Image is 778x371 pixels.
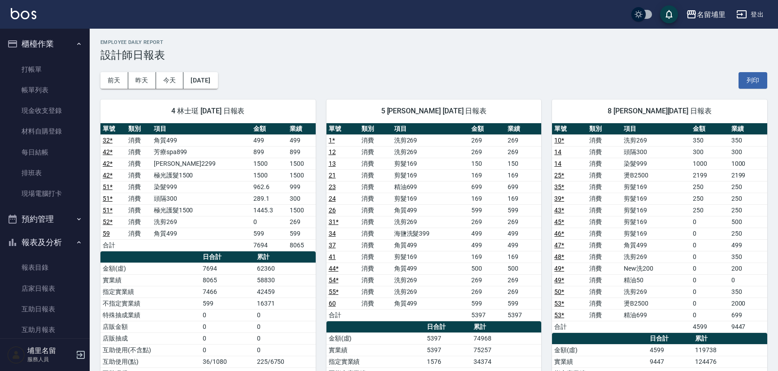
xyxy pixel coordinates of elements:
[326,123,542,321] table: a dense table
[200,356,255,367] td: 36/1080
[326,123,359,135] th: 單號
[505,251,542,263] td: 169
[693,344,767,356] td: 119738
[691,321,729,332] td: 4599
[156,72,184,89] button: 今天
[729,123,767,135] th: 業績
[7,346,25,364] img: Person
[255,263,316,274] td: 62360
[729,228,767,239] td: 250
[359,146,392,158] td: 消費
[660,5,678,23] button: save
[587,274,622,286] td: 消費
[729,169,767,181] td: 2199
[392,146,469,158] td: 洗剪269
[587,251,622,263] td: 消費
[691,309,729,321] td: 0
[691,169,729,181] td: 2199
[587,123,622,135] th: 類別
[587,134,622,146] td: 消費
[251,134,287,146] td: 499
[729,251,767,263] td: 350
[505,216,542,228] td: 269
[287,134,316,146] td: 499
[126,169,152,181] td: 消費
[587,193,622,204] td: 消費
[729,263,767,274] td: 200
[4,278,86,299] a: 店家日報表
[4,121,86,142] a: 材料自購登錄
[587,204,622,216] td: 消費
[251,181,287,193] td: 962.6
[392,158,469,169] td: 剪髮169
[648,344,693,356] td: 4599
[729,239,767,251] td: 499
[691,158,729,169] td: 1000
[329,300,336,307] a: 60
[697,9,726,20] div: 名留埔里
[251,216,287,228] td: 0
[200,344,255,356] td: 0
[152,216,251,228] td: 洗剪269
[552,321,587,332] td: 合計
[691,193,729,204] td: 250
[471,321,541,333] th: 累計
[255,274,316,286] td: 58830
[152,204,251,216] td: 極光護髮1500
[563,107,756,116] span: 8 [PERSON_NAME][DATE] 日報表
[392,134,469,146] td: 洗剪269
[622,274,691,286] td: 精油50
[152,123,251,135] th: 項目
[100,39,767,45] h2: Employee Daily Report
[4,207,86,231] button: 預約管理
[359,298,392,309] td: 消費
[251,228,287,239] td: 599
[622,239,691,251] td: 角質499
[287,204,316,216] td: 1500
[505,169,542,181] td: 169
[505,298,542,309] td: 599
[587,309,622,321] td: 消費
[691,274,729,286] td: 0
[152,169,251,181] td: 極光護髮1500
[200,298,255,309] td: 599
[587,216,622,228] td: 消費
[183,72,217,89] button: [DATE]
[251,204,287,216] td: 1445.3
[622,146,691,158] td: 頭隔300
[359,263,392,274] td: 消費
[729,309,767,321] td: 699
[622,263,691,274] td: New洗200
[392,228,469,239] td: 海鹽洗髮399
[126,158,152,169] td: 消費
[622,228,691,239] td: 剪髮169
[505,263,542,274] td: 500
[359,204,392,216] td: 消費
[587,181,622,193] td: 消費
[200,286,255,298] td: 7466
[287,239,316,251] td: 8065
[287,216,316,228] td: 269
[126,193,152,204] td: 消費
[648,356,693,367] td: 9447
[469,251,505,263] td: 169
[359,251,392,263] td: 消費
[255,286,316,298] td: 42459
[552,344,648,356] td: 金額(虛)
[691,146,729,158] td: 300
[359,239,392,251] td: 消費
[505,134,542,146] td: 269
[691,239,729,251] td: 0
[739,72,767,89] button: 列印
[4,100,86,121] a: 現金收支登錄
[27,346,73,355] h5: 埔里名留
[126,181,152,193] td: 消費
[554,148,561,155] a: 14
[552,123,767,333] table: a dense table
[329,148,336,155] a: 12
[287,123,316,135] th: 業績
[648,333,693,345] th: 日合計
[152,134,251,146] td: 角質499
[329,253,336,260] a: 41
[4,142,86,163] a: 每日結帳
